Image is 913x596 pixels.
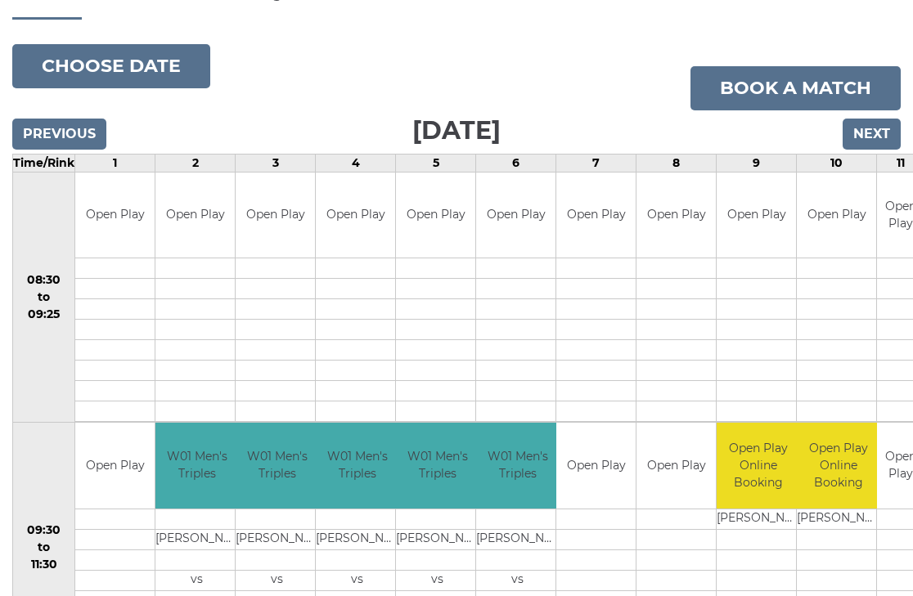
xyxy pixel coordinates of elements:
td: vs [396,570,479,590]
td: 10 [797,154,877,172]
td: 7 [556,154,636,172]
input: Next [843,119,901,150]
td: Open Play [75,423,155,509]
td: [PERSON_NAME] [476,529,559,549]
td: [PERSON_NAME] [316,529,398,549]
td: [PERSON_NAME] [717,509,799,529]
td: vs [316,570,398,590]
td: 8 [636,154,717,172]
td: Open Play Online Booking [717,423,799,509]
td: Open Play [476,173,555,258]
td: Open Play [556,423,636,509]
td: Open Play [636,423,716,509]
a: Book a match [690,66,901,110]
td: Open Play [155,173,235,258]
td: [PERSON_NAME] [797,509,879,529]
td: [PERSON_NAME] [155,529,238,549]
td: W01 Men's Triples [476,423,559,509]
td: [PERSON_NAME] [236,529,318,549]
td: Open Play [556,173,636,258]
td: W01 Men's Triples [155,423,238,509]
td: 9 [717,154,797,172]
td: W01 Men's Triples [396,423,479,509]
td: Time/Rink [13,154,75,172]
td: Open Play [797,173,876,258]
td: Open Play [396,173,475,258]
td: 08:30 to 09:25 [13,172,75,423]
td: W01 Men's Triples [316,423,398,509]
td: vs [476,570,559,590]
td: Open Play [316,173,395,258]
td: Open Play [717,173,796,258]
td: Open Play [75,173,155,258]
td: Open Play [236,173,315,258]
td: 3 [236,154,316,172]
td: vs [236,570,318,590]
td: 4 [316,154,396,172]
td: Open Play [636,173,716,258]
td: [PERSON_NAME] [396,529,479,549]
td: Open Play Online Booking [797,423,879,509]
button: Choose date [12,44,210,88]
td: 1 [75,154,155,172]
td: 5 [396,154,476,172]
td: vs [155,570,238,590]
td: 6 [476,154,556,172]
input: Previous [12,119,106,150]
td: W01 Men's Triples [236,423,318,509]
td: 2 [155,154,236,172]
